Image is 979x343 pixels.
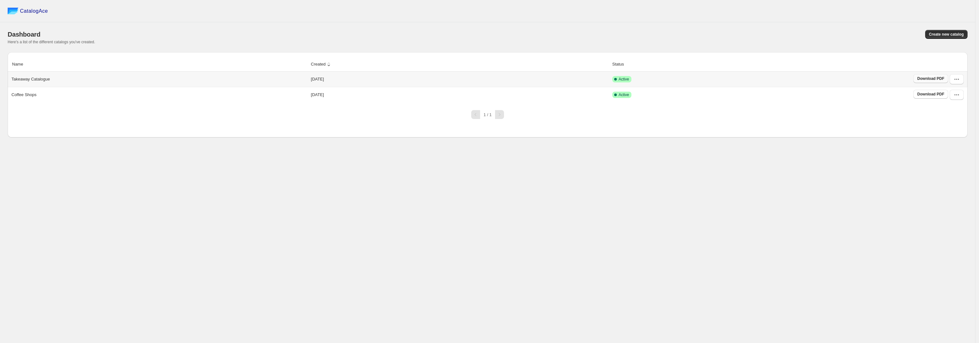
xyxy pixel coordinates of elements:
p: Takeaway Catalogue [11,76,50,82]
td: [DATE] [309,87,610,102]
span: Dashboard [8,31,40,38]
span: CatalogAce [20,8,48,14]
button: Create new catalog [925,30,968,39]
p: Coffee Shops [11,92,37,98]
span: Download PDF [917,76,944,81]
img: catalog ace [8,8,18,14]
a: Download PDF [913,90,948,99]
span: Active [619,92,629,97]
button: Created [310,58,333,70]
span: Download PDF [917,92,944,97]
button: Status [611,58,631,70]
button: Name [11,58,31,70]
span: 1 / 1 [484,112,492,117]
td: [DATE] [309,72,610,87]
a: Download PDF [913,74,948,83]
span: Active [619,77,629,82]
span: Here's a list of the different catalogs you've created. [8,40,95,44]
span: Create new catalog [929,32,964,37]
